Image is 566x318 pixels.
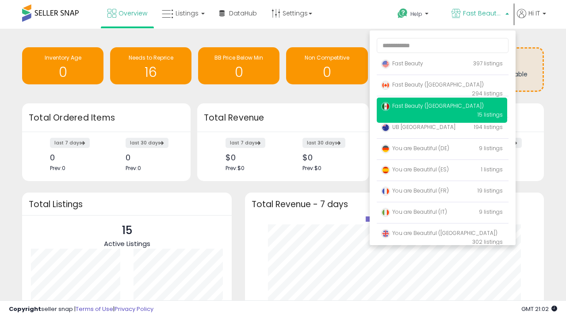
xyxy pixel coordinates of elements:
span: DataHub [229,9,257,18]
a: BB Price Below Min 0 [198,47,279,84]
h3: Total Listings [29,201,225,208]
div: $0 [226,153,276,162]
span: Fast Beauty ([GEOGRAPHIC_DATA]) [463,9,503,18]
span: Prev: 0 [50,164,65,172]
h1: 0 [203,65,275,79]
label: last 7 days [226,138,265,148]
span: Fast Beauty [381,60,423,67]
span: Help [410,10,422,18]
span: 397 listings [473,60,503,67]
span: Fast Beauty ([GEOGRAPHIC_DATA]) [381,81,484,88]
img: usa.png [381,60,390,68]
span: 15 listings [478,111,503,118]
span: Inventory Age [45,54,81,61]
span: You are Beautiful (IT) [381,208,447,216]
span: 302 listings [472,238,503,246]
span: 2025-10-10 21:02 GMT [521,305,557,313]
span: 9 listings [479,208,503,216]
strong: Copyright [9,305,41,313]
span: Listings [176,9,199,18]
h1: 0 [27,65,99,79]
a: Help [390,1,444,29]
span: Overview [119,9,147,18]
a: Privacy Policy [115,305,153,313]
span: Non Competitive [305,54,349,61]
i: Get Help [397,8,408,19]
h3: Total Ordered Items [29,112,184,124]
div: $0 [302,153,353,162]
img: australia.png [381,123,390,132]
img: france.png [381,187,390,196]
div: seller snap | | [9,305,153,314]
span: Hi IT [528,9,540,18]
span: You are Beautiful (FR) [381,187,449,194]
h1: 0 [291,65,363,79]
span: UB [GEOGRAPHIC_DATA] [381,123,455,131]
span: Prev: 0 [126,164,141,172]
div: 0 [126,153,175,162]
span: Needs to Reprice [129,54,173,61]
span: Prev: $0 [302,164,321,172]
img: italy.png [381,208,390,217]
img: spain.png [381,166,390,174]
span: You are Beautiful ([GEOGRAPHIC_DATA]) [381,229,497,237]
span: 294 listings [472,90,503,97]
label: last 30 days [126,138,168,148]
a: Terms of Use [76,305,113,313]
img: germany.png [381,144,390,153]
span: You are Beautiful (ES) [381,166,449,173]
h3: Total Revenue - 7 days [252,201,537,208]
span: 1 listings [481,166,503,173]
img: mexico.png [381,102,390,111]
h3: Total Revenue [204,112,362,124]
span: 9 listings [479,144,503,152]
img: canada.png [381,81,390,90]
span: Prev: $0 [226,164,245,172]
span: Fast Beauty ([GEOGRAPHIC_DATA]) [381,102,484,110]
p: 15 [104,222,150,239]
a: Needs to Reprice 16 [110,47,191,84]
h1: 16 [115,65,187,79]
a: Non Competitive 0 [286,47,367,84]
a: Hi IT [517,9,546,29]
span: BB Price Below Min [214,54,263,61]
a: Inventory Age 0 [22,47,103,84]
label: last 30 days [302,138,345,148]
div: 0 [50,153,99,162]
span: 194 listings [474,123,503,131]
img: uk.png [381,229,390,238]
span: You are Beautiful (DE) [381,144,449,152]
span: Active Listings [104,239,150,248]
span: 19 listings [478,187,503,194]
label: last 7 days [50,138,90,148]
